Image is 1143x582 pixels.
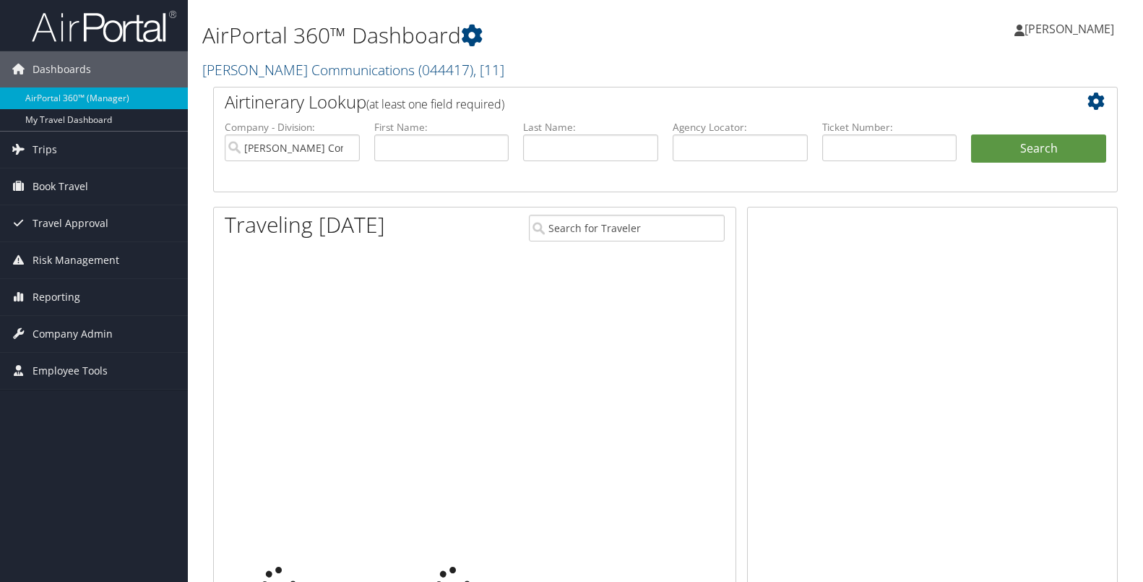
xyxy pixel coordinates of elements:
label: Ticket Number: [822,120,957,134]
img: airportal-logo.png [32,9,176,43]
label: First Name: [374,120,509,134]
span: Employee Tools [33,353,108,389]
span: Company Admin [33,316,113,352]
span: Dashboards [33,51,91,87]
h2: Airtinerary Lookup [225,90,1031,114]
span: Reporting [33,279,80,315]
button: Search [971,134,1106,163]
span: ( 044417 ) [418,60,473,80]
span: Risk Management [33,242,119,278]
span: Book Travel [33,168,88,205]
h1: Traveling [DATE] [225,210,385,240]
h1: AirPortal 360™ Dashboard [202,20,820,51]
span: , [ 11 ] [473,60,504,80]
span: Trips [33,132,57,168]
span: [PERSON_NAME] [1025,21,1114,37]
a: [PERSON_NAME] [1014,7,1129,51]
label: Last Name: [523,120,658,134]
label: Company - Division: [225,120,360,134]
a: [PERSON_NAME] Communications [202,60,504,80]
label: Agency Locator: [673,120,808,134]
span: (at least one field required) [366,96,504,112]
input: Search for Traveler [529,215,725,241]
span: Travel Approval [33,205,108,241]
